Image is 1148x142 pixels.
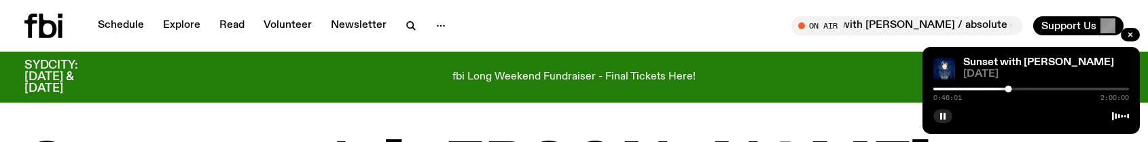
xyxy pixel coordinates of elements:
a: Volunteer [255,16,320,35]
a: Explore [155,16,209,35]
a: Sunset with [PERSON_NAME] [963,57,1114,68]
a: Newsletter [323,16,395,35]
span: 2:00:00 [1100,94,1129,101]
span: [DATE] [963,69,1129,79]
button: On AirMornings with [PERSON_NAME] / absolute cinema [791,16,1022,35]
button: Support Us [1033,16,1124,35]
span: 0:46:01 [933,94,962,101]
a: Read [211,16,253,35]
span: Support Us [1041,20,1096,32]
p: fbi Long Weekend Fundraiser - Final Tickets Here! [452,71,696,84]
h3: SYDCITY: [DATE] & [DATE] [24,60,111,94]
a: Schedule [90,16,152,35]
